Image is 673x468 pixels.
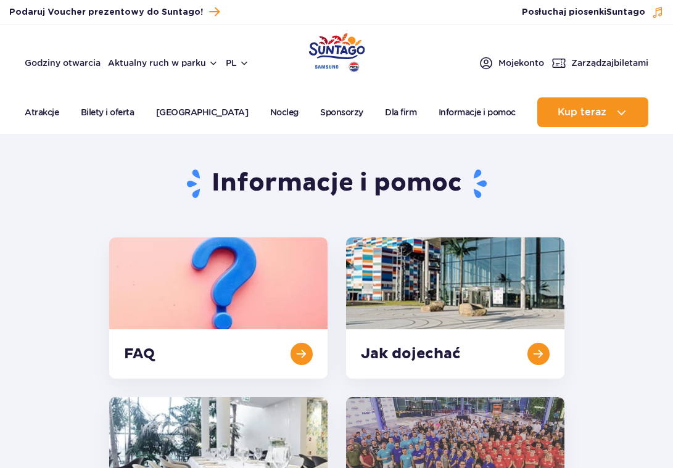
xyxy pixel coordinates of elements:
[498,57,544,69] span: Moje konto
[81,97,134,127] a: Bilety i oferta
[522,6,664,18] button: Posłuchaj piosenkiSuntago
[9,4,220,20] a: Podaruj Voucher prezentowy do Suntago!
[385,97,416,127] a: Dla firm
[9,6,203,18] span: Podaruj Voucher prezentowy do Suntago!
[571,57,648,69] span: Zarządzaj biletami
[109,168,564,200] h1: Informacje i pomoc
[156,97,249,127] a: [GEOGRAPHIC_DATA]
[522,6,645,18] span: Posłuchaj piosenki
[25,57,101,69] a: Godziny otwarcia
[108,58,218,68] button: Aktualny ruch w parku
[439,97,516,127] a: Informacje i pomoc
[479,55,544,70] a: Mojekonto
[270,97,299,127] a: Nocleg
[551,55,648,70] a: Zarządzajbiletami
[537,97,648,127] button: Kup teraz
[320,97,363,127] a: Sponsorzy
[558,107,606,118] span: Kup teraz
[226,57,249,69] button: pl
[606,8,645,17] span: Suntago
[25,97,59,127] a: Atrakcje
[308,31,365,70] a: Park of Poland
